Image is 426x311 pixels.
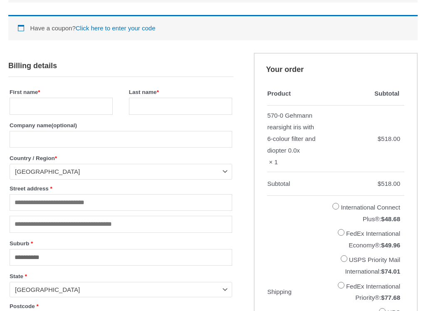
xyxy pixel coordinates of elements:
[267,173,324,196] th: Subtotal
[378,136,381,143] span: $
[15,168,219,176] span: Australia
[346,230,400,249] label: FedEx International Economy®:
[10,183,232,195] label: Street address
[10,282,232,298] span: State
[10,120,232,131] label: Company name
[378,180,381,188] span: $
[52,123,77,129] span: (optional)
[381,268,384,275] span: $
[378,136,400,143] bdi: 518.00
[8,53,233,77] h3: Billing details
[378,180,400,188] bdi: 518.00
[381,242,400,249] bdi: 49.96
[267,82,324,106] th: Product
[269,157,278,168] strong: × 1
[15,286,219,294] span: Western Australia
[341,204,400,223] label: International Connect Plus®:
[10,271,232,282] label: State
[10,153,232,164] label: Country / Region
[254,53,418,82] h3: Your order
[346,283,400,302] label: FedEx International Priority®:
[381,216,384,223] span: $
[324,82,404,106] th: Subtotal
[10,164,232,180] span: Country / Region
[381,242,384,249] span: $
[129,87,232,98] label: Last name
[10,238,232,249] label: Suburb
[10,87,113,98] label: First name
[76,25,156,32] a: Enter your coupon code
[8,15,418,41] div: Have a coupon?
[381,294,384,301] span: $
[381,294,400,301] bdi: 77.68
[345,257,400,275] label: USPS Priority Mail International:
[381,216,400,223] bdi: 48.68
[267,110,319,156] div: 570-0 Gehmann rearsight iris with 6-colour filter and diopter 0.0x
[381,268,400,275] bdi: 74.01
